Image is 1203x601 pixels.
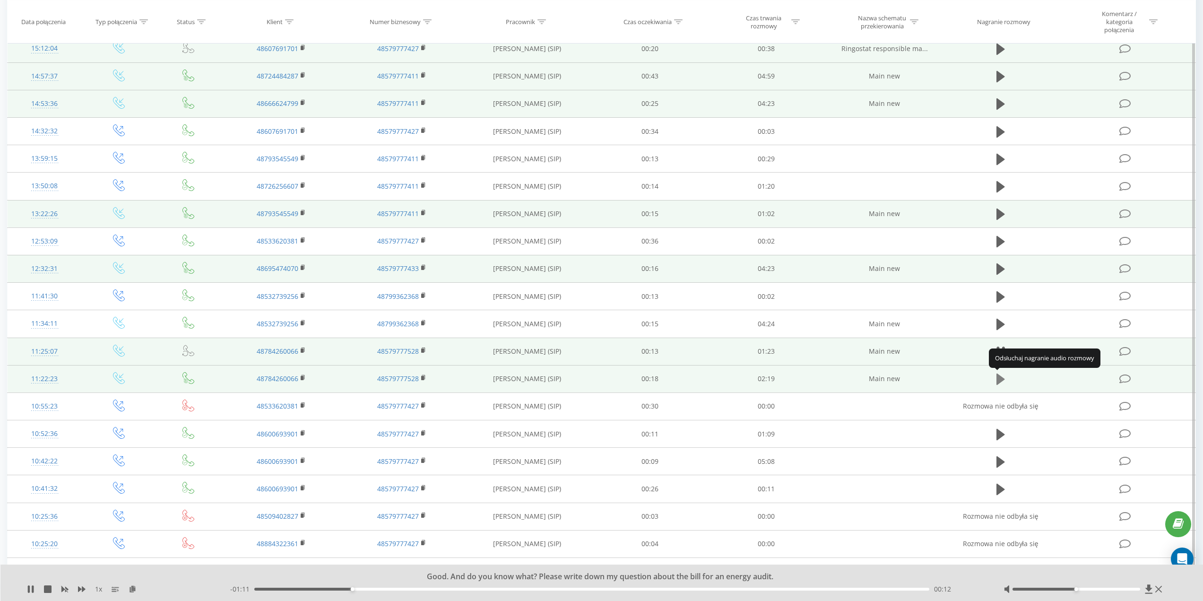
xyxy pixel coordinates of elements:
td: 00:29 [708,145,824,173]
td: 01:05 [708,558,824,585]
div: Czas oczekiwania [623,18,672,26]
a: 48579777411 [377,154,419,163]
a: 48579777427 [377,401,419,410]
a: 48724484287 [257,71,298,80]
a: 48726256607 [257,182,298,191]
a: 48579777528 [377,374,419,383]
td: 00:15 [592,200,708,227]
div: 15:12:04 [17,39,72,58]
td: 00:09 [592,448,708,475]
td: [PERSON_NAME] (SIP) [462,255,592,282]
div: Accessibility label [1074,587,1078,591]
a: 48579777411 [377,71,419,80]
td: 00:00 [708,503,824,530]
td: Main new [824,62,944,90]
a: 48600693901 [257,484,298,493]
td: 00:03 [592,503,708,530]
td: 00:26 [592,475,708,503]
div: Klient [267,18,283,26]
td: Main new [824,310,944,338]
td: 00:02 [708,283,824,310]
td: [PERSON_NAME] (SIP) [462,35,592,62]
a: 48579777411 [377,182,419,191]
div: Czas trwania rozmowy [738,14,789,30]
div: 12:32:31 [17,260,72,278]
div: Status [177,18,195,26]
td: 00:13 [592,283,708,310]
div: 10:25:20 [17,535,72,553]
div: 10:41:32 [17,479,72,498]
a: 48695474070 [257,264,298,273]
span: Ringostat responsible ma... [841,44,928,53]
a: 48579777528 [377,347,419,356]
td: 00:13 [592,338,708,365]
span: 1 x [95,584,102,594]
td: 01:23 [708,338,824,365]
td: 00:13 [592,145,708,173]
a: 48784260066 [257,374,298,383]
td: 00:11 [592,558,708,585]
div: 11:34:11 [17,314,72,333]
td: 04:59 [708,62,824,90]
td: 01:09 [708,420,824,448]
div: Nazwa schematu przekierowania [857,14,908,30]
div: 10:42:22 [17,452,72,470]
td: [PERSON_NAME] (SIP) [462,90,592,117]
a: 48793545549 [257,209,298,218]
span: - 01:11 [230,584,254,594]
div: 10:55:23 [17,397,72,416]
div: 13:50:08 [17,177,72,195]
a: 48579777427 [377,44,419,53]
td: [PERSON_NAME] (SIP) [462,310,592,338]
td: [PERSON_NAME] (SIP) [462,227,592,255]
td: 01:02 [708,200,824,227]
a: 48579777427 [377,236,419,245]
td: 01:20 [708,173,824,200]
td: 00:02 [708,227,824,255]
span: Rozmowa nie odbyła się [963,539,1039,548]
td: [PERSON_NAME] (SIP) [462,558,592,585]
td: Main new [824,90,944,117]
a: 48579777427 [377,457,419,466]
td: 00:00 [708,530,824,557]
div: 10:52:36 [17,425,72,443]
div: Pracownik [506,18,535,26]
div: 11:41:30 [17,287,72,305]
div: Data połączenia [21,18,66,26]
td: Main new [824,365,944,392]
td: 00:00 [708,392,824,420]
div: Accessibility label [351,587,355,591]
a: 48532739256 [257,292,298,301]
td: [PERSON_NAME] (SIP) [462,283,592,310]
div: 10:25:36 [17,507,72,526]
a: 48600693901 [257,429,298,438]
div: Nagranie rozmowy [977,18,1030,26]
td: [PERSON_NAME] (SIP) [462,475,592,503]
a: 48666624799 [257,99,298,108]
td: [PERSON_NAME] (SIP) [462,365,592,392]
td: 00:30 [592,392,708,420]
a: 48607691701 [257,127,298,136]
td: 00:38 [708,35,824,62]
td: [PERSON_NAME] (SIP) [462,62,592,90]
td: 00:03 [708,118,824,145]
a: 48799362368 [377,292,419,301]
td: 00:34 [592,118,708,145]
td: 02:19 [708,365,824,392]
td: 00:36 [592,227,708,255]
td: [PERSON_NAME] (SIP) [462,503,592,530]
div: 11:25:07 [17,342,72,361]
div: 14:32:32 [17,122,72,140]
a: 48579777427 [377,484,419,493]
a: 48884322361 [257,539,298,548]
a: 48579777427 [377,539,419,548]
a: 48533620381 [257,401,298,410]
td: [PERSON_NAME] (SIP) [462,200,592,227]
a: 48799362368 [377,319,419,328]
td: [PERSON_NAME] (SIP) [462,420,592,448]
div: 13:22:26 [17,205,72,223]
div: 11:22:23 [17,370,72,388]
td: [PERSON_NAME] (SIP) [462,145,592,173]
a: 48579777427 [377,429,419,438]
div: Odsłuchaj nagranie audio rozmowy [989,348,1100,367]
